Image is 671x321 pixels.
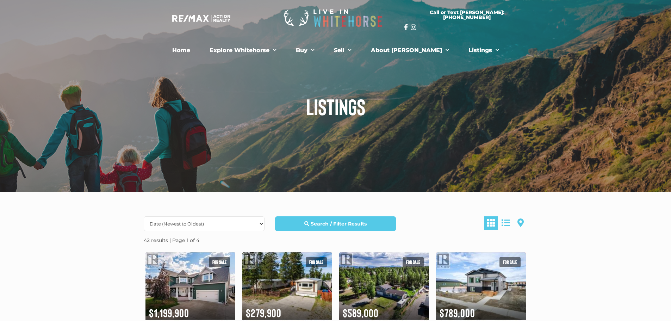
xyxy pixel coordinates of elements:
img: 190-986 RANGE ROAD, Whitehorse, Yukon [242,251,332,321]
span: For sale [403,257,424,267]
a: Call or Text [PERSON_NAME]: [PHONE_NUMBER] [404,6,530,24]
strong: 42 results | Page 1 of 4 [144,237,199,243]
a: Sell [329,43,357,57]
a: Search / Filter Results [275,216,396,231]
span: $789,000 [436,297,526,320]
span: $279,900 [242,297,332,320]
strong: Search / Filter Results [311,221,367,227]
nav: Menu [142,43,529,57]
span: $589,000 [339,297,429,320]
img: 28 10TH AVENUE, Whitehorse, Yukon [339,251,429,321]
span: For sale [306,257,327,267]
a: Listings [463,43,504,57]
span: For sale [499,257,521,267]
span: Call or Text [PERSON_NAME]: [PHONE_NUMBER] [412,10,522,20]
img: 5 GEM PLACE, Whitehorse, Yukon [145,251,235,321]
span: $1,199,900 [145,297,235,320]
a: Explore Whitehorse [204,43,282,57]
a: About [PERSON_NAME] [366,43,454,57]
img: 221 LEOTA STREET, Whitehorse, Yukon [436,251,526,321]
a: Home [167,43,195,57]
span: For sale [209,257,230,267]
h1: Listings [138,95,533,118]
a: Buy [291,43,320,57]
